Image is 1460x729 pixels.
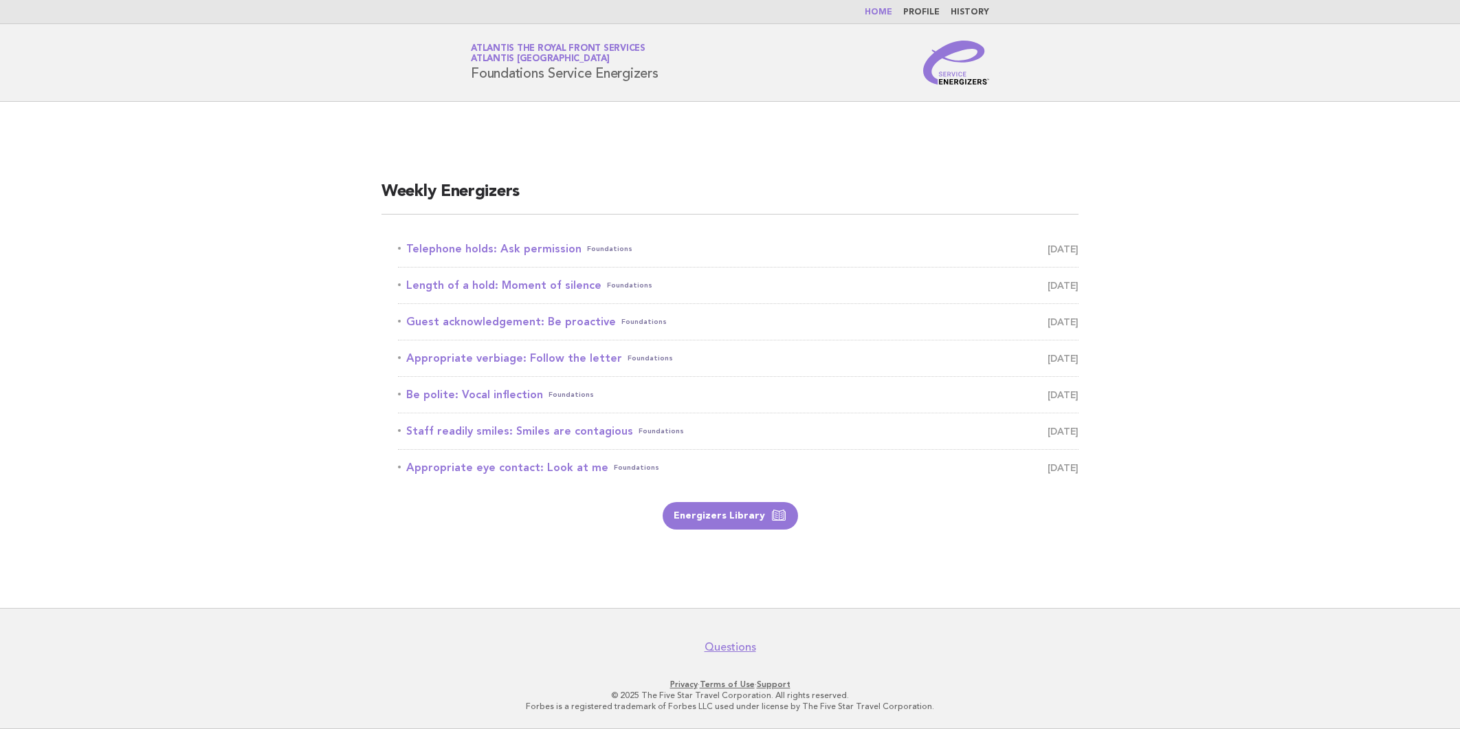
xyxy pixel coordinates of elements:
span: Foundations [628,349,673,368]
span: [DATE] [1048,312,1079,331]
span: [DATE] [1048,239,1079,259]
a: Support [757,679,790,689]
p: © 2025 The Five Star Travel Corporation. All rights reserved. [309,690,1151,701]
span: [DATE] [1048,385,1079,404]
a: Staff readily smiles: Smiles are contagiousFoundations [DATE] [398,422,1079,441]
a: Appropriate eye contact: Look at meFoundations [DATE] [398,458,1079,477]
h1: Foundations Service Energizers [471,45,659,80]
span: [DATE] [1048,276,1079,295]
a: Guest acknowledgement: Be proactiveFoundations [DATE] [398,312,1079,331]
p: Forbes is a registered trademark of Forbes LLC used under license by The Five Star Travel Corpora... [309,701,1151,712]
p: · · [309,679,1151,690]
a: Terms of Use [700,679,755,689]
a: History [951,8,989,17]
span: Foundations [614,458,659,477]
span: Foundations [549,385,594,404]
a: Home [865,8,892,17]
a: Be polite: Vocal inflectionFoundations [DATE] [398,385,1079,404]
h2: Weekly Energizers [381,181,1079,215]
img: Service Energizers [923,41,989,85]
span: [DATE] [1048,349,1079,368]
span: Foundations [621,312,667,331]
span: Foundations [587,239,632,259]
span: [DATE] [1048,422,1079,441]
span: Foundations [639,422,684,441]
a: Atlantis The Royal Front ServicesAtlantis [GEOGRAPHIC_DATA] [471,44,645,63]
span: [DATE] [1048,458,1079,477]
a: Energizers Library [663,502,798,530]
a: Profile [903,8,940,17]
a: Questions [705,640,756,654]
a: Privacy [670,679,698,689]
span: Foundations [607,276,652,295]
span: Atlantis [GEOGRAPHIC_DATA] [471,55,610,64]
a: Length of a hold: Moment of silenceFoundations [DATE] [398,276,1079,295]
a: Telephone holds: Ask permissionFoundations [DATE] [398,239,1079,259]
a: Appropriate verbiage: Follow the letterFoundations [DATE] [398,349,1079,368]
